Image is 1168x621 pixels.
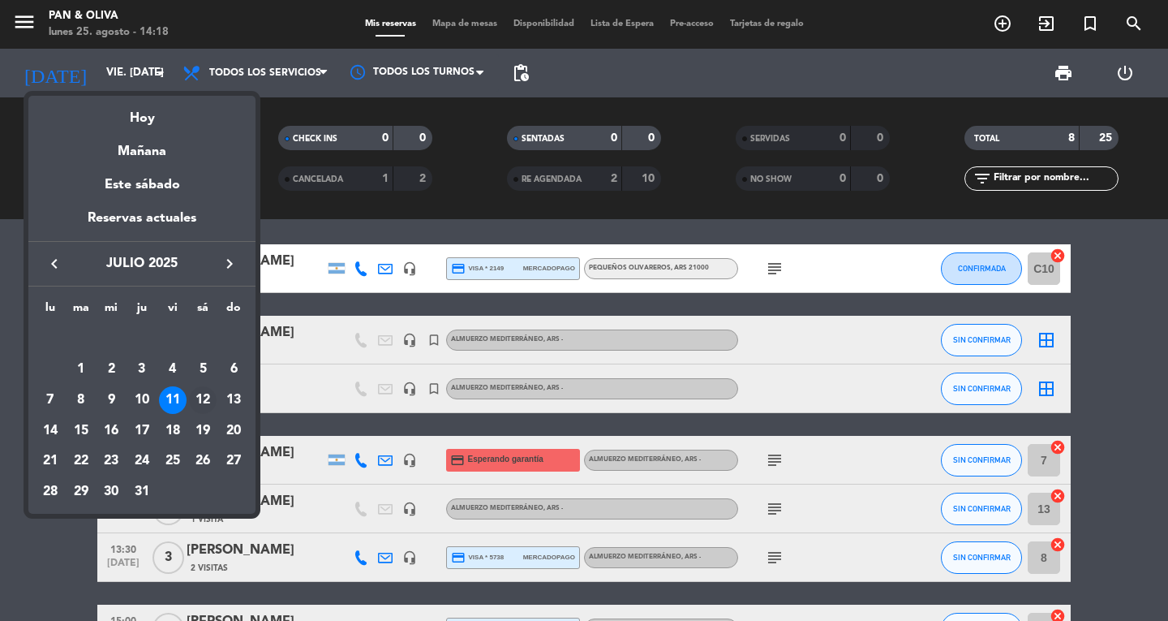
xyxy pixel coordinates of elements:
th: domingo [218,299,249,324]
td: 24 de julio de 2025 [127,446,157,477]
div: 8 [67,386,95,414]
td: 22 de julio de 2025 [66,446,97,477]
td: 23 de julio de 2025 [96,446,127,477]
div: Reservas actuales [28,208,255,241]
td: 11 de julio de 2025 [157,385,188,416]
td: 30 de julio de 2025 [96,477,127,507]
td: 1 de julio de 2025 [66,355,97,386]
td: 15 de julio de 2025 [66,416,97,446]
div: 3 [128,356,156,383]
th: martes [66,299,97,324]
div: 24 [128,448,156,476]
div: 12 [189,386,217,414]
div: 2 [97,356,125,383]
td: 7 de julio de 2025 [35,385,66,416]
td: 9 de julio de 2025 [96,385,127,416]
td: 25 de julio de 2025 [157,446,188,477]
td: 16 de julio de 2025 [96,416,127,446]
div: Hoy [28,96,255,129]
div: 16 [97,417,125,445]
td: 31 de julio de 2025 [127,477,157,507]
td: 29 de julio de 2025 [66,477,97,507]
div: 20 [220,417,247,445]
th: jueves [127,299,157,324]
div: 30 [97,478,125,506]
button: keyboard_arrow_right [215,253,244,274]
td: 4 de julio de 2025 [157,355,188,386]
td: 14 de julio de 2025 [35,416,66,446]
div: 27 [220,448,247,476]
div: 5 [189,356,217,383]
td: 6 de julio de 2025 [218,355,249,386]
td: 28 de julio de 2025 [35,477,66,507]
td: 26 de julio de 2025 [188,446,219,477]
td: 2 de julio de 2025 [96,355,127,386]
div: 14 [36,417,64,445]
td: 8 de julio de 2025 [66,385,97,416]
td: 27 de julio de 2025 [218,446,249,477]
td: 20 de julio de 2025 [218,416,249,446]
div: 4 [159,356,187,383]
div: 28 [36,478,64,506]
th: sábado [188,299,219,324]
th: viernes [157,299,188,324]
th: lunes [35,299,66,324]
div: 18 [159,417,187,445]
td: 12 de julio de 2025 [188,385,219,416]
th: miércoles [96,299,127,324]
td: 3 de julio de 2025 [127,355,157,386]
div: 26 [189,448,217,476]
div: 22 [67,448,95,476]
div: 31 [128,478,156,506]
div: 6 [220,356,247,383]
div: 11 [159,386,187,414]
td: [DATE]. [35,324,249,355]
div: 29 [67,478,95,506]
span: julio 2025 [69,253,215,274]
div: 1 [67,356,95,383]
i: keyboard_arrow_right [220,254,239,274]
div: 23 [97,448,125,476]
i: keyboard_arrow_left [45,254,64,274]
div: 10 [128,386,156,414]
button: keyboard_arrow_left [40,253,69,274]
td: 19 de julio de 2025 [188,416,219,446]
div: Mañana [28,129,255,162]
div: Este sábado [28,162,255,208]
td: 17 de julio de 2025 [127,416,157,446]
td: 5 de julio de 2025 [188,355,219,386]
div: 17 [128,417,156,445]
td: 21 de julio de 2025 [35,446,66,477]
div: 13 [220,386,247,414]
td: 10 de julio de 2025 [127,385,157,416]
div: 21 [36,448,64,476]
div: 7 [36,386,64,414]
td: 18 de julio de 2025 [157,416,188,446]
div: 25 [159,448,187,476]
div: 15 [67,417,95,445]
td: 13 de julio de 2025 [218,385,249,416]
div: 9 [97,386,125,414]
div: 19 [189,417,217,445]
